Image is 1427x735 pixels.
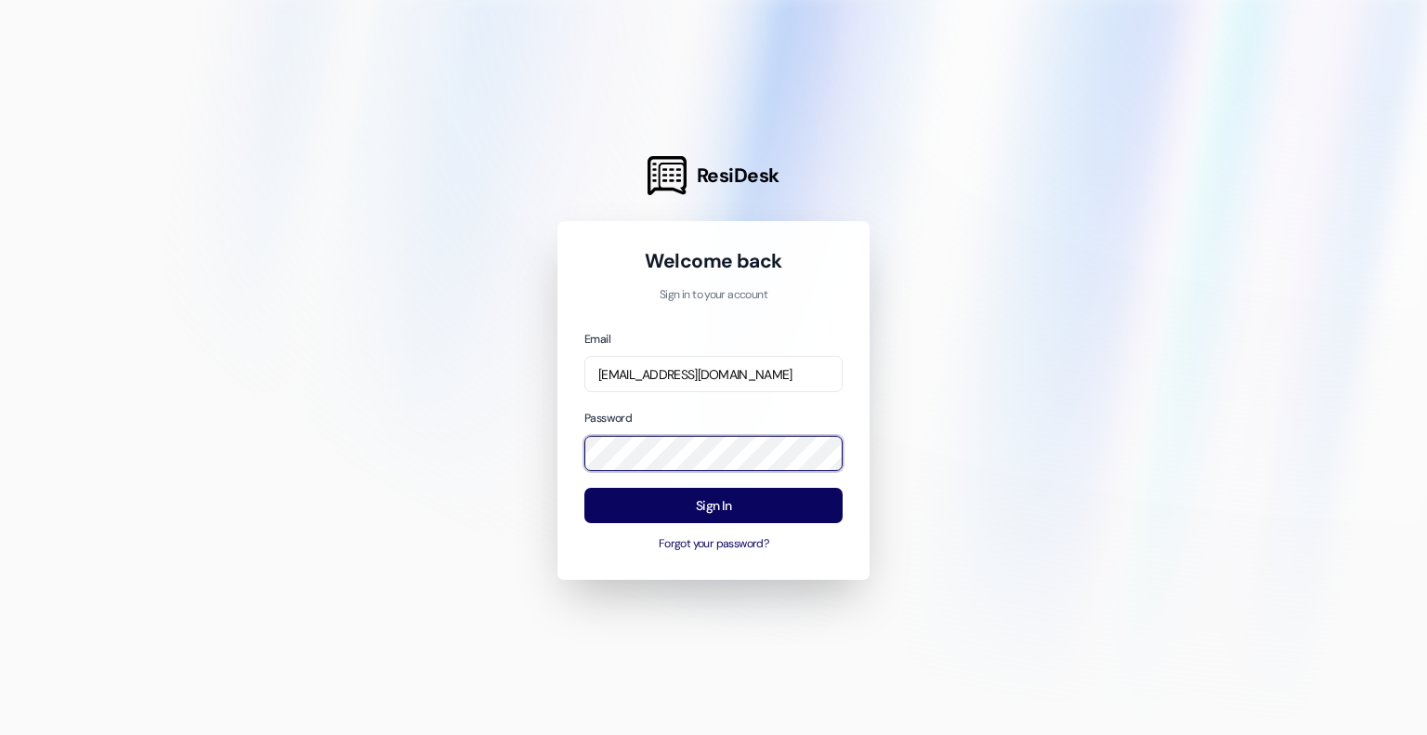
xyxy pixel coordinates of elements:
[697,163,779,189] span: ResiDesk
[584,411,632,426] label: Password
[584,248,843,274] h1: Welcome back
[648,156,687,195] img: ResiDesk Logo
[584,536,843,553] button: Forgot your password?
[584,356,843,392] input: name@example.com
[584,287,843,304] p: Sign in to your account
[584,488,843,524] button: Sign In
[584,332,610,347] label: Email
